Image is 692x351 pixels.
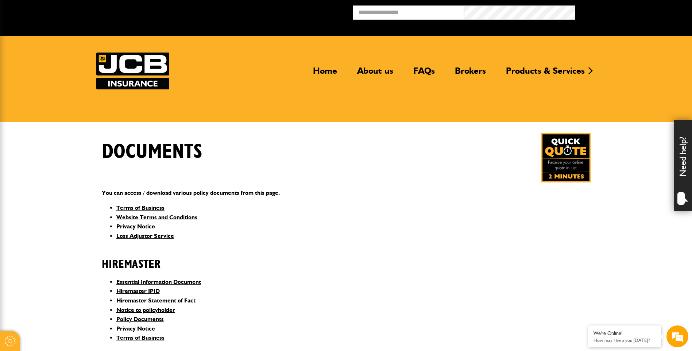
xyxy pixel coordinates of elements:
[308,65,343,82] a: Home
[102,246,591,271] h2: Hiremaster
[116,232,174,239] a: Loss Adjustor Service
[541,133,591,182] a: Get your insurance quote in just 2-minutes
[116,278,201,285] a: Essential Information Document
[116,316,164,323] a: Policy Documents
[116,214,197,221] a: Website Terms and Conditions
[96,53,169,89] img: JCB Insurance Services logo
[102,140,202,164] h1: Documents
[116,204,165,211] a: Terms of Business
[594,337,656,343] p: How may I help you today?
[116,325,155,332] a: Privacy Notice
[116,306,175,313] a: Notice to policyholder
[541,133,591,182] img: Quick Quote
[116,223,155,230] a: Privacy Notice
[116,297,196,304] a: Hiremaster Statement of Fact
[352,65,399,82] a: About us
[575,5,687,17] button: Broker Login
[116,288,160,294] a: Hiremaster IPID
[594,330,656,336] div: We're Online!
[674,120,692,211] div: Need help?
[449,65,491,82] a: Brokers
[96,53,169,89] a: JCB Insurance Services
[116,334,165,341] a: Terms of Business
[102,188,591,198] p: You can access / download various policy documents from this page.
[500,65,590,82] a: Products & Services
[408,65,440,82] a: FAQs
